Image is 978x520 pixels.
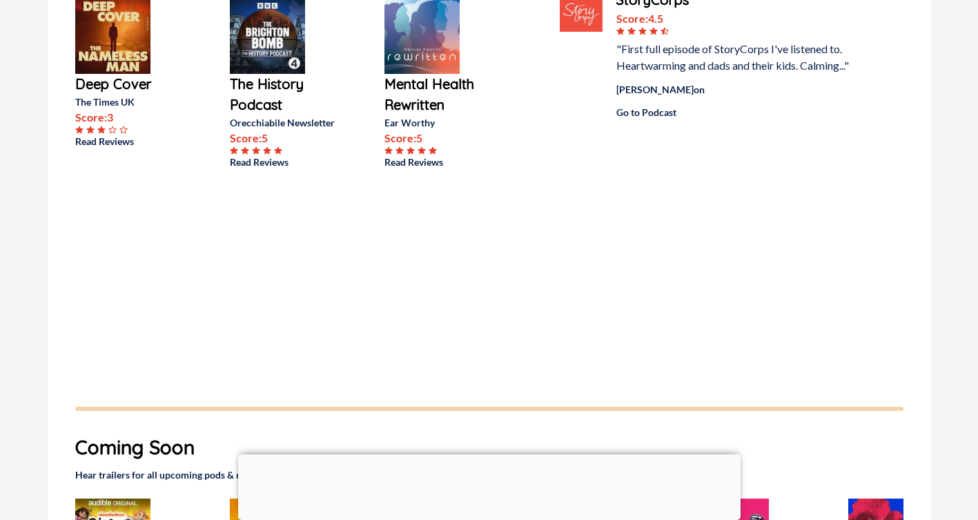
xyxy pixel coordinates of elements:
[384,74,495,115] a: Mental Health Rewritten
[616,41,876,74] div: "First full episode of StoryCorps I've listened to. Heartwarming and dads and their kids. Calming...
[384,155,495,169] a: Read Reviews
[75,134,186,148] a: Read Reviews
[75,74,186,95] a: Deep Cover
[616,82,876,97] div: [PERSON_NAME] on
[616,10,876,27] div: Score: 4.5
[230,130,340,146] p: Score: 5
[230,155,340,169] a: Read Reviews
[75,95,186,109] p: The Times UK
[75,433,903,462] h1: Coming Soon
[238,454,741,517] iframe: Advertisement
[75,109,186,126] p: Score: 3
[75,468,903,482] h2: Hear trailers for all upcoming pods & recently new
[384,115,495,130] p: Ear Worthy
[616,105,876,119] a: Go to Podcast
[384,130,495,146] p: Score: 5
[230,115,340,130] p: Orecchiabile Newsletter
[75,191,903,385] iframe: Advertisement
[230,74,340,115] a: The History Podcast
